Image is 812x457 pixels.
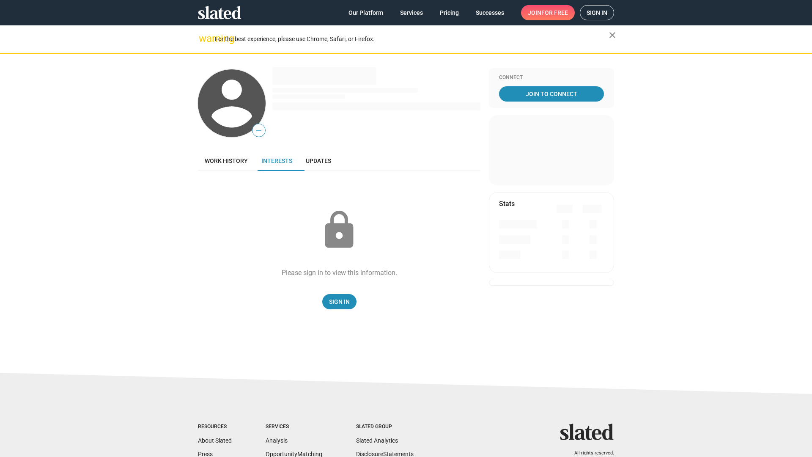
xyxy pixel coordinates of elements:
[342,5,390,20] a: Our Platform
[499,74,604,81] div: Connect
[266,437,288,444] a: Analysis
[433,5,466,20] a: Pricing
[528,5,568,20] span: Join
[499,199,515,208] mat-card-title: Stats
[348,5,383,20] span: Our Platform
[261,157,292,164] span: Interests
[541,5,568,20] span: for free
[580,5,614,20] a: Sign in
[205,157,248,164] span: Work history
[356,424,414,430] div: Slated Group
[356,437,398,444] a: Slated Analytics
[607,30,617,40] mat-icon: close
[476,5,504,20] span: Successes
[299,151,338,171] a: Updates
[440,5,459,20] span: Pricing
[329,294,350,309] span: Sign In
[198,151,255,171] a: Work history
[318,209,360,251] mat-icon: lock
[306,157,331,164] span: Updates
[499,86,604,102] a: Join To Connect
[198,424,232,430] div: Resources
[400,5,423,20] span: Services
[252,125,265,136] span: —
[469,5,511,20] a: Successes
[393,5,430,20] a: Services
[501,86,602,102] span: Join To Connect
[215,33,609,45] div: For the best experience, please use Chrome, Safari, or Firefox.
[587,6,607,20] span: Sign in
[255,151,299,171] a: Interests
[322,294,357,309] a: Sign In
[521,5,575,20] a: Joinfor free
[199,33,209,44] mat-icon: warning
[266,424,322,430] div: Services
[198,437,232,444] a: About Slated
[282,268,397,277] div: Please sign in to view this information.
